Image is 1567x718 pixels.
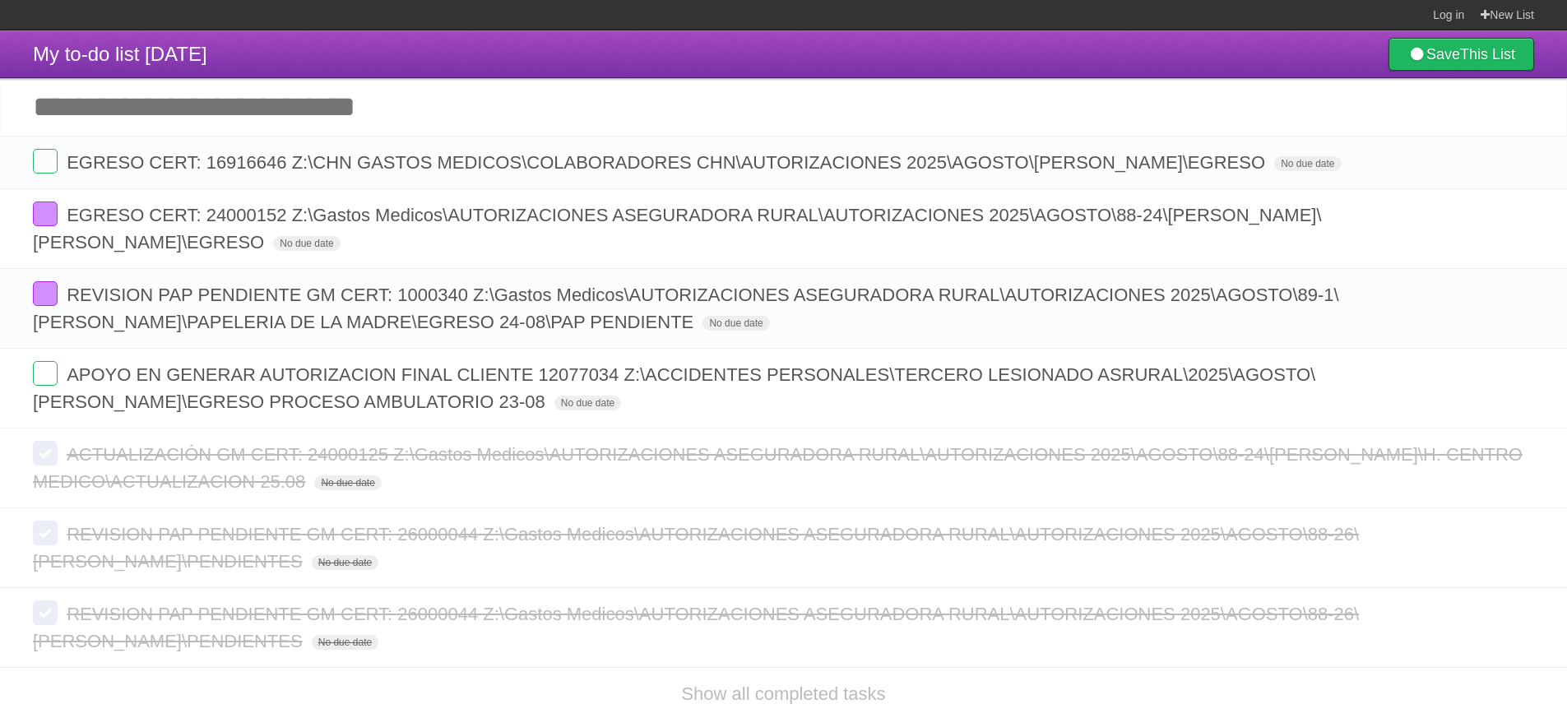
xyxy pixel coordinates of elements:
[33,604,1359,651] span: REVISION PAP PENDIENTE GM CERT: 26000044 Z:\Gastos Medicos\AUTORIZACIONES ASEGURADORA RURAL\AUTOR...
[33,524,1359,572] span: REVISION PAP PENDIENTE GM CERT: 26000044 Z:\Gastos Medicos\AUTORIZACIONES ASEGURADORA RURAL\AUTOR...
[33,281,58,306] label: Done
[312,635,378,650] span: No due date
[1389,38,1534,71] a: SaveThis List
[681,683,885,704] a: Show all completed tasks
[33,600,58,625] label: Done
[314,475,381,490] span: No due date
[33,444,1523,492] span: ACTUALIZACIÓN GM CERT: 24000125 Z:\Gastos Medicos\AUTORIZACIONES ASEGURADORA RURAL\AUTORIZACIONES...
[702,316,769,331] span: No due date
[554,396,621,410] span: No due date
[33,43,207,65] span: My to-do list [DATE]
[273,236,340,251] span: No due date
[1274,156,1341,171] span: No due date
[33,361,58,386] label: Done
[33,285,1339,332] span: REVISION PAP PENDIENTE GM CERT: 1000340 Z:\Gastos Medicos\AUTORIZACIONES ASEGURADORA RURAL\AUTORI...
[33,202,58,226] label: Done
[33,521,58,545] label: Done
[1460,46,1515,63] b: This List
[33,205,1322,252] span: EGRESO CERT: 24000152 Z:\Gastos Medicos\AUTORIZACIONES ASEGURADORA RURAL\AUTORIZACIONES 2025\AGOS...
[33,441,58,466] label: Done
[33,364,1315,412] span: APOYO EN GENERAR AUTORIZACION FINAL CLIENTE 12077034 Z:\ACCIDENTES PERSONALES\TERCERO LESIONADO A...
[312,555,378,570] span: No due date
[67,152,1269,173] span: EGRESO CERT: 16916646 Z:\CHN GASTOS MEDICOS\COLABORADORES CHN\AUTORIZACIONES 2025\AGOSTO\[PERSON_...
[33,149,58,174] label: Done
